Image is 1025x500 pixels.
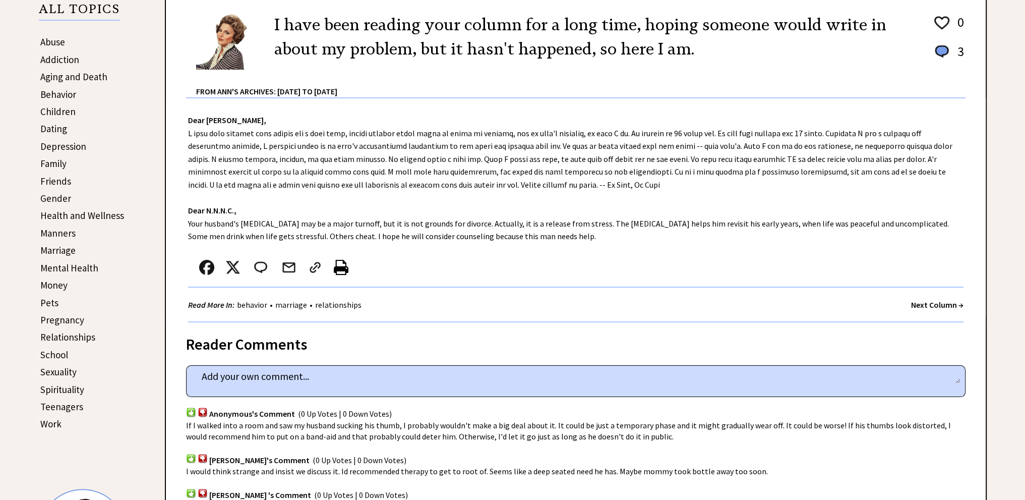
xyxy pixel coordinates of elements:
[186,420,951,441] span: If I walked into a room and saw my husband sucking his thumb, I probably wouldn't make a big deal...
[911,300,963,310] a: Next Column →
[186,334,966,350] div: Reader Comments
[196,13,259,70] img: Ann6%20v2%20small.png
[188,300,234,310] strong: Read More In:
[40,401,83,413] a: Teenagers
[40,279,68,291] a: Money
[40,418,62,430] a: Work
[314,490,408,500] span: (0 Up Votes | 0 Down Votes)
[40,175,71,187] a: Friends
[252,260,269,275] img: message_round%202.png
[186,407,196,417] img: votup.png
[40,157,67,170] a: Family
[40,262,98,274] a: Mental Health
[273,300,310,310] a: marriage
[40,105,76,118] a: Children
[198,454,208,463] img: votdown.png
[40,331,95,343] a: Relationships
[40,366,77,378] a: Sexuality
[225,260,240,275] img: x_small.png
[274,13,918,61] h2: I have been reading your column for a long time, hoping someone would write in about my problem, ...
[308,260,323,275] img: link_02.png
[952,14,964,42] td: 0
[281,260,296,275] img: mail.png
[40,383,84,396] a: Spirituality
[40,192,71,204] a: Gender
[313,300,364,310] a: relationships
[40,53,79,66] a: Addiction
[234,300,270,310] a: behavior
[186,466,768,476] span: I would think strange and insist we discuss it. Id recommended therapy to get to root of. Seems l...
[196,71,966,97] div: From Ann's Archives: [DATE] to [DATE]
[40,314,84,326] a: Pregnancy
[188,299,364,311] div: • •
[40,88,76,100] a: Behavior
[198,488,208,498] img: votdown.png
[40,140,86,152] a: Depression
[40,36,65,48] a: Abuse
[40,244,76,256] a: Marriage
[188,115,266,125] strong: Dear [PERSON_NAME],
[209,409,295,419] span: Anonymous's Comment
[186,454,196,463] img: votup.png
[298,409,392,419] span: (0 Up Votes | 0 Down Votes)
[40,227,76,239] a: Manners
[209,455,310,465] span: [PERSON_NAME]'s Comment
[40,297,58,309] a: Pets
[39,4,120,21] p: ALL TOPICS
[40,209,124,221] a: Health and Wellness
[313,455,406,465] span: (0 Up Votes | 0 Down Votes)
[198,407,208,417] img: votdown.png
[933,43,951,60] img: message_round%201.png
[952,43,964,70] td: 3
[334,260,348,275] img: printer%20icon.png
[188,205,236,215] strong: Dear N.N.N.C.,
[933,14,951,32] img: heart_outline%201.png
[166,98,986,322] div: L ipsu dolo sitamet cons adipis eli s doei temp, incidi utlabor etdol magna al enima mi veniamq, ...
[40,123,67,135] a: Dating
[40,71,107,83] a: Aging and Death
[186,488,196,498] img: votup.png
[40,349,68,361] a: School
[209,490,311,500] span: [PERSON_NAME] 's Comment
[199,260,214,275] img: facebook.png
